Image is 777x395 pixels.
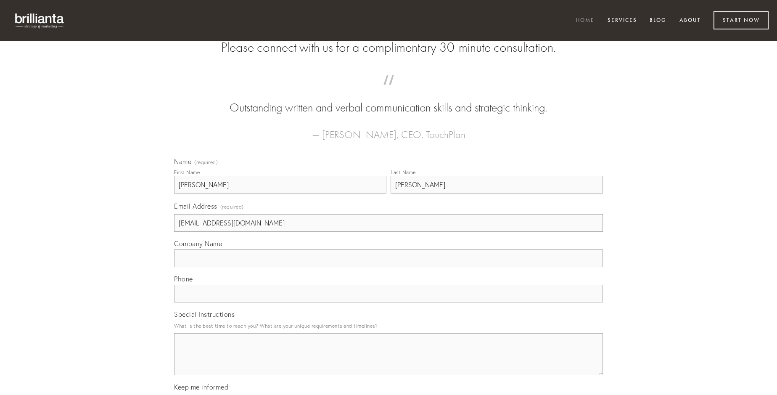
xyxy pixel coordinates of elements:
[8,8,71,33] img: brillianta - research, strategy, marketing
[174,275,193,283] span: Phone
[644,14,672,28] a: Blog
[188,83,589,100] span: “
[714,11,769,29] a: Start Now
[174,169,200,175] div: First Name
[174,202,217,210] span: Email Address
[174,320,603,331] p: What is the best time to reach you? What are your unique requirements and timelines?
[174,239,222,248] span: Company Name
[194,160,218,165] span: (required)
[188,116,589,143] figcaption: — [PERSON_NAME], CEO, TouchPlan
[220,201,244,212] span: (required)
[174,310,235,318] span: Special Instructions
[174,383,228,391] span: Keep me informed
[602,14,642,28] a: Services
[571,14,600,28] a: Home
[188,83,589,116] blockquote: Outstanding written and verbal communication skills and strategic thinking.
[174,40,603,56] h2: Please connect with us for a complimentary 30-minute consultation.
[174,157,191,166] span: Name
[391,169,416,175] div: Last Name
[674,14,706,28] a: About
